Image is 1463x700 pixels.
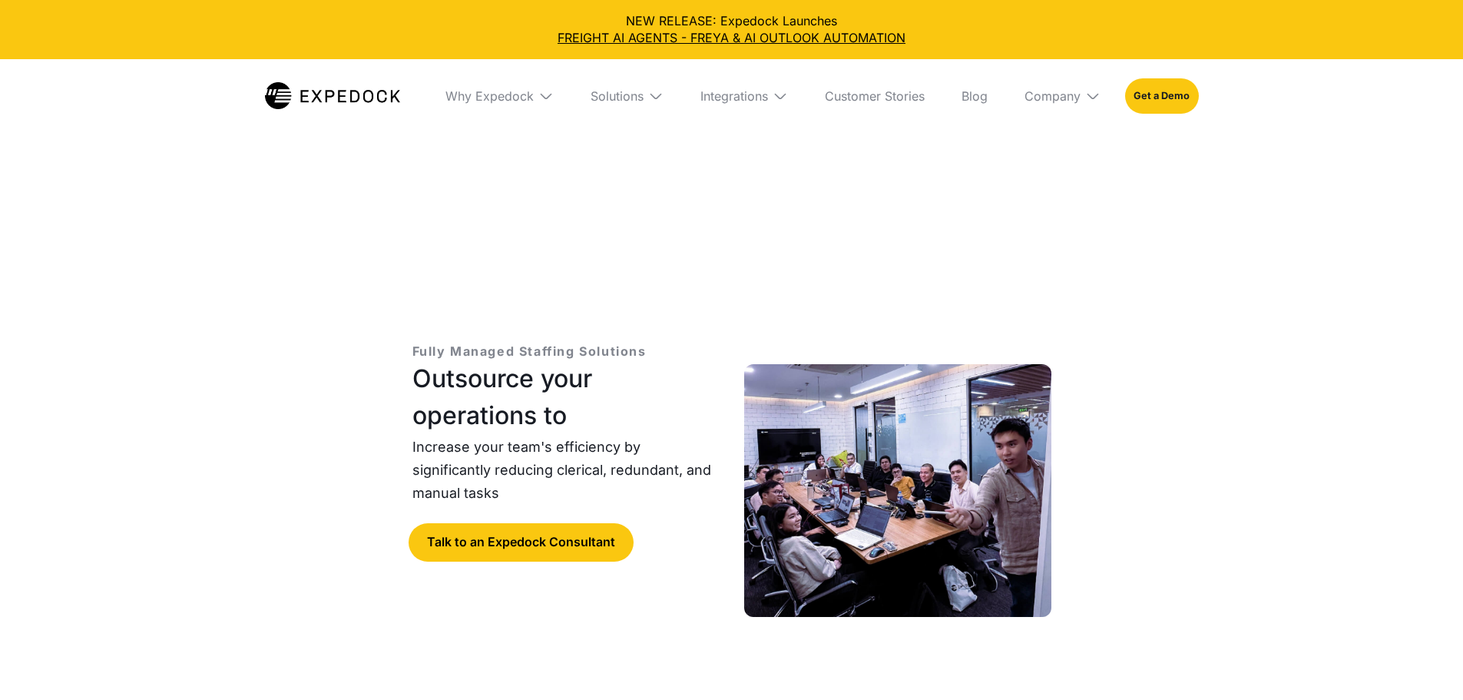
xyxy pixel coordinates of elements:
[1012,59,1113,133] div: Company
[12,29,1451,46] a: FREIGHT AI AGENTS - FREYA & AI OUTLOOK AUTOMATION
[433,59,566,133] div: Why Expedock
[12,12,1451,47] div: NEW RELEASE: Expedock Launches
[813,59,937,133] a: Customer Stories
[1024,88,1081,104] div: Company
[949,59,1000,133] a: Blog
[688,59,800,133] div: Integrations
[578,59,676,133] div: Solutions
[409,523,634,562] a: Talk to an Expedock Consultant
[700,88,768,104] div: Integrations
[445,88,534,104] div: Why Expedock
[1125,78,1198,114] a: Get a Demo
[412,436,720,505] p: Increase your team's efficiency by significantly reducing clerical, redundant, and manual tasks
[412,360,720,434] h1: Outsource your operations to
[591,88,644,104] div: Solutions
[412,342,647,360] p: Fully Managed Staffing Solutions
